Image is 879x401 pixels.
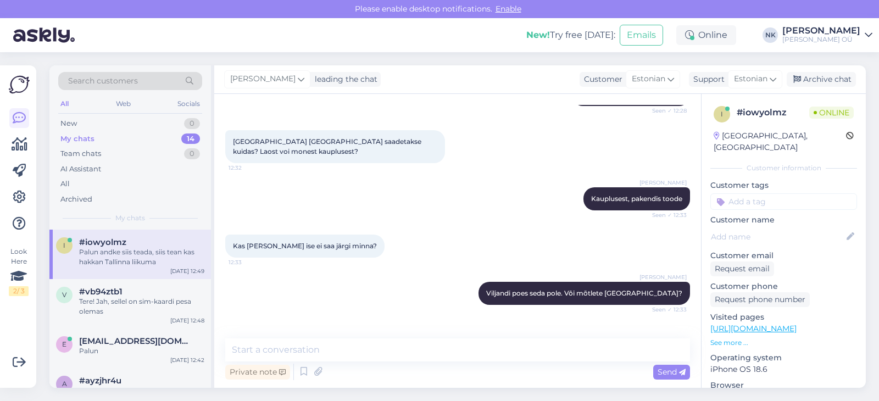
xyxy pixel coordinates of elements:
span: #ayzjhr4u [79,376,121,386]
div: Socials [175,97,202,111]
div: 14 [181,133,200,144]
div: [PERSON_NAME] OÜ [782,35,860,44]
span: Viljandi poes seda pole. Või mõtlete [GEOGRAPHIC_DATA]? [486,289,682,297]
div: 0 [184,118,200,129]
div: [DATE] 12:42 [170,356,204,364]
div: Look Here [9,247,29,296]
div: Try free [DATE]: [526,29,615,42]
p: See more ... [710,338,857,348]
span: Send [658,367,686,377]
div: Web [114,97,133,111]
div: Online [676,25,736,45]
div: Customer [580,74,622,85]
span: Enable [492,4,525,14]
input: Add name [711,231,844,243]
p: Customer tags [710,180,857,191]
span: Seen ✓ 12:33 [646,305,687,314]
div: [GEOGRAPHIC_DATA], [GEOGRAPHIC_DATA] [714,130,846,153]
span: [PERSON_NAME] [639,273,687,281]
div: All [60,179,70,190]
div: Customer information [710,163,857,173]
span: Kauplusest, pakendis toode [591,194,682,203]
span: Kas [PERSON_NAME] ise ei saa järgi minna? [233,242,377,250]
div: # iowyolmz [737,106,809,119]
div: Team chats [60,148,101,159]
span: 12:32 [229,164,270,172]
span: Estonian [632,73,665,85]
span: Online [809,107,854,119]
p: Customer email [710,250,857,261]
span: Estonian [734,73,767,85]
div: Private note [225,365,290,380]
div: 2 / 3 [9,286,29,296]
p: Customer name [710,214,857,226]
span: a [62,380,67,388]
div: Palun andke siis teada, siis tean kas hakkan Tallinna liikuma [79,247,204,267]
button: Emails [620,25,663,46]
div: My chats [60,133,94,144]
span: [GEOGRAPHIC_DATA] [GEOGRAPHIC_DATA] saadetakse kuidas? Laost voi monest kauplusest? [233,137,423,155]
span: [PERSON_NAME] [230,73,296,85]
div: [PERSON_NAME] [782,26,860,35]
div: Tere! Jah, sellel on sim-kaardi pesa olemas [79,297,204,316]
div: 0 [184,148,200,159]
span: e [62,340,66,348]
div: Archived [60,194,92,205]
p: Browser [710,380,857,391]
span: elto29@outlook.com [79,336,193,346]
p: Operating system [710,352,857,364]
span: i [721,110,723,118]
input: Add a tag [710,193,857,210]
div: Request email [710,261,774,276]
span: Seen ✓ 12:28 [646,107,687,115]
p: iPhone OS 18.6 [710,364,857,375]
div: [DATE] 12:49 [170,267,204,275]
span: #iowyolmz [79,237,126,247]
div: All [58,97,71,111]
div: leading the chat [310,74,377,85]
p: Visited pages [710,311,857,323]
div: [DATE] 12:48 [170,316,204,325]
span: Seen ✓ 12:33 [646,211,687,219]
span: My chats [115,213,145,223]
span: #vb94ztb1 [79,287,123,297]
span: 12:33 [229,258,270,266]
div: Palun [79,346,204,356]
div: New [60,118,77,129]
div: NK [763,27,778,43]
span: [PERSON_NAME] [639,179,687,187]
span: v [62,291,66,299]
span: Search customers [68,75,138,87]
div: Support [689,74,725,85]
div: AI Assistant [60,164,101,175]
a: [PERSON_NAME][PERSON_NAME] OÜ [782,26,872,44]
p: Customer phone [710,281,857,292]
div: Request phone number [710,292,810,307]
a: [URL][DOMAIN_NAME] [710,324,797,333]
img: Askly Logo [9,74,30,95]
span: i [63,241,65,249]
b: New! [526,30,550,40]
div: Archive chat [787,72,856,87]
